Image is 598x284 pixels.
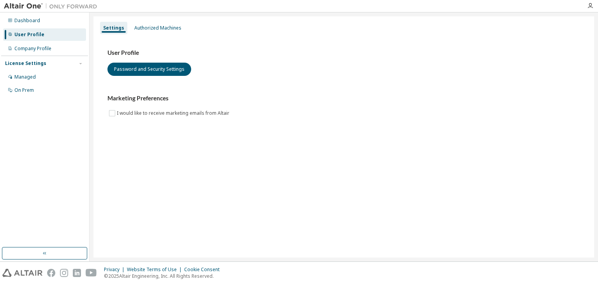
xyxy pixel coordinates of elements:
[104,266,127,273] div: Privacy
[4,2,101,10] img: Altair One
[104,273,224,279] p: © 2025 Altair Engineering, Inc. All Rights Reserved.
[5,60,46,67] div: License Settings
[14,74,36,80] div: Managed
[86,269,97,277] img: youtube.svg
[107,95,580,102] h3: Marketing Preferences
[103,25,124,31] div: Settings
[14,18,40,24] div: Dashboard
[14,46,51,52] div: Company Profile
[73,269,81,277] img: linkedin.svg
[14,32,44,38] div: User Profile
[47,269,55,277] img: facebook.svg
[134,25,181,31] div: Authorized Machines
[60,269,68,277] img: instagram.svg
[14,87,34,93] div: On Prem
[184,266,224,273] div: Cookie Consent
[117,109,231,118] label: I would like to receive marketing emails from Altair
[107,49,580,57] h3: User Profile
[127,266,184,273] div: Website Terms of Use
[107,63,191,76] button: Password and Security Settings
[2,269,42,277] img: altair_logo.svg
